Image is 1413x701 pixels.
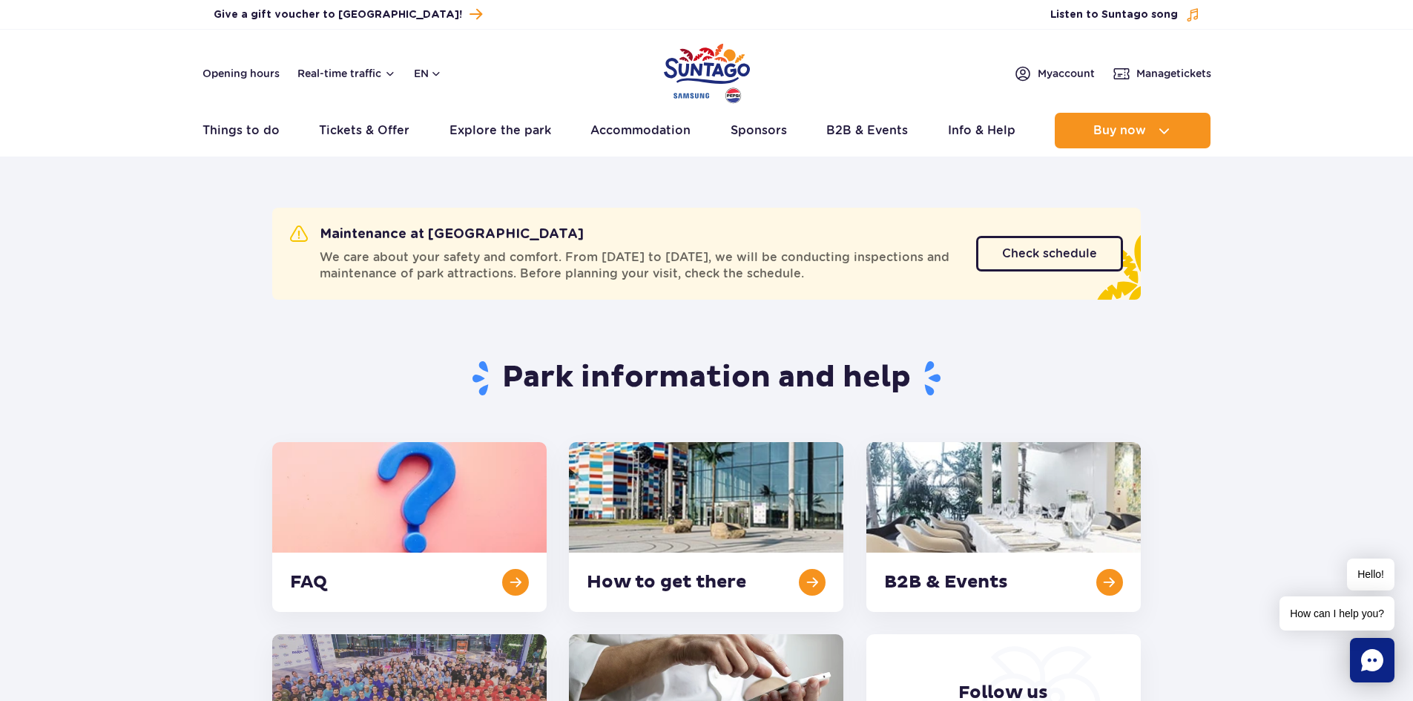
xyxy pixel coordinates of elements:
[1038,66,1095,81] span: My account
[1347,559,1394,590] span: Hello!
[449,113,551,148] a: Explore the park
[1350,638,1394,682] div: Chat
[1055,113,1211,148] button: Buy now
[202,66,280,81] a: Opening hours
[1136,66,1211,81] span: Manage tickets
[414,66,442,81] button: en
[1279,596,1394,631] span: How can I help you?
[1050,7,1200,22] button: Listen to Suntago song
[202,113,280,148] a: Things to do
[976,236,1123,271] a: Check schedule
[1050,7,1178,22] span: Listen to Suntago song
[590,113,691,148] a: Accommodation
[320,249,958,282] span: We care about your safety and comfort. From [DATE] to [DATE], we will be conducting inspections a...
[214,4,482,24] a: Give a gift voucher to [GEOGRAPHIC_DATA]!
[1093,124,1146,137] span: Buy now
[297,68,396,79] button: Real-time traffic
[1014,65,1095,82] a: Myaccount
[826,113,908,148] a: B2B & Events
[948,113,1015,148] a: Info & Help
[731,113,787,148] a: Sponsors
[290,226,584,243] h2: Maintenance at [GEOGRAPHIC_DATA]
[664,37,750,105] a: Park of Poland
[272,359,1141,398] h1: Park information and help
[1002,248,1097,260] span: Check schedule
[1113,65,1211,82] a: Managetickets
[319,113,409,148] a: Tickets & Offer
[214,7,462,22] span: Give a gift voucher to [GEOGRAPHIC_DATA]!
